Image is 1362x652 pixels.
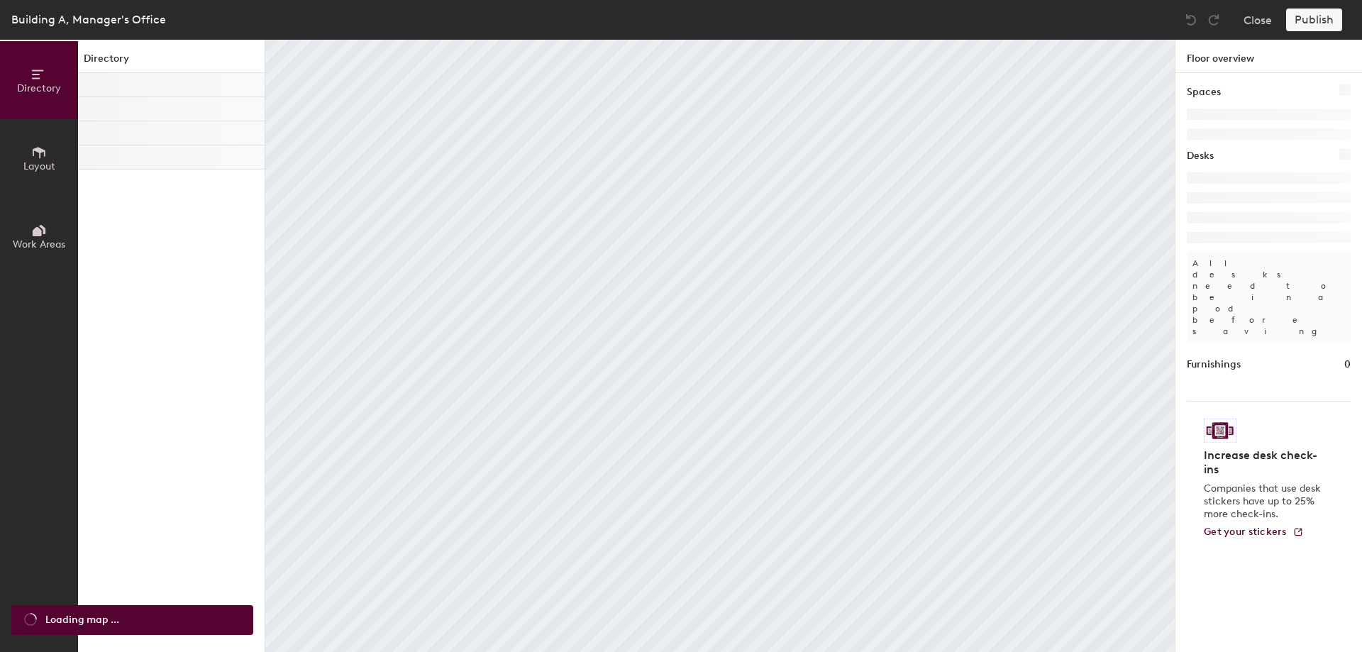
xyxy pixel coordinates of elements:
[1175,40,1362,73] h1: Floor overview
[1207,13,1221,27] img: Redo
[1184,13,1198,27] img: Undo
[1187,84,1221,100] h1: Spaces
[1344,357,1351,372] h1: 0
[1187,148,1214,164] h1: Desks
[1187,252,1351,343] p: All desks need to be in a pod before saving
[78,51,265,73] h1: Directory
[1244,9,1272,31] button: Close
[1204,419,1236,443] img: Sticker logo
[23,160,55,172] span: Layout
[13,238,65,250] span: Work Areas
[11,11,166,28] div: Building A, Manager's Office
[265,40,1175,652] canvas: Map
[1204,526,1287,538] span: Get your stickers
[17,82,61,94] span: Directory
[1204,526,1304,538] a: Get your stickers
[45,612,119,628] span: Loading map ...
[1204,448,1325,477] h4: Increase desk check-ins
[1204,482,1325,521] p: Companies that use desk stickers have up to 25% more check-ins.
[1187,357,1241,372] h1: Furnishings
